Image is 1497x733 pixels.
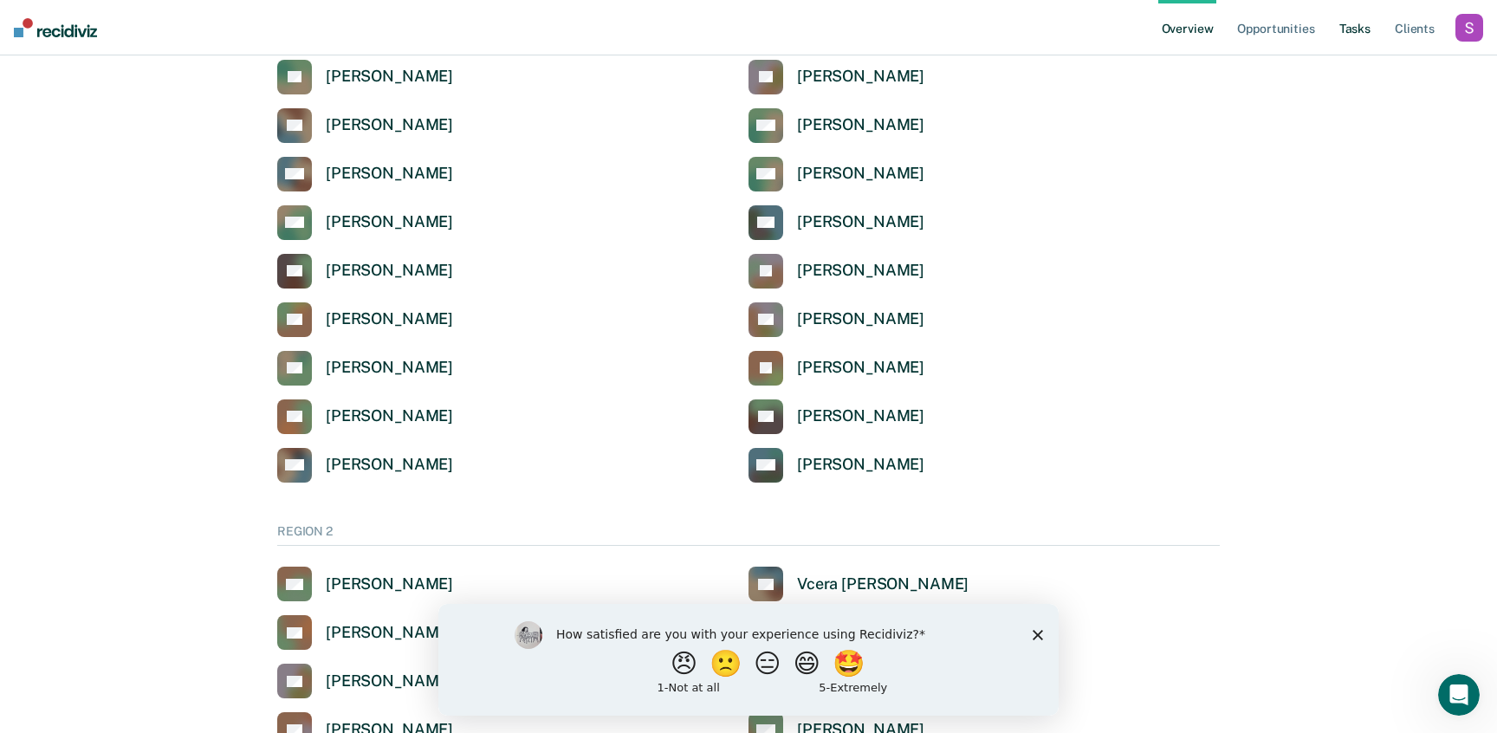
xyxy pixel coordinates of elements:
div: [PERSON_NAME] [797,261,924,281]
a: [PERSON_NAME] [277,205,453,240]
div: [PERSON_NAME] [326,406,453,426]
a: [PERSON_NAME] [277,567,453,601]
div: [PERSON_NAME] [326,671,453,691]
img: Recidiviz [14,18,97,37]
div: [PERSON_NAME] [326,623,453,643]
div: [PERSON_NAME] [326,309,453,329]
div: [PERSON_NAME] [326,164,453,184]
iframe: Intercom live chat [1438,674,1480,716]
a: [PERSON_NAME] [277,302,453,337]
a: [PERSON_NAME] [748,351,924,386]
a: [PERSON_NAME] [277,254,453,289]
a: [PERSON_NAME] [748,60,924,94]
div: [PERSON_NAME] [797,67,924,87]
div: [PERSON_NAME] [797,406,924,426]
div: [PERSON_NAME] [797,115,924,135]
a: [PERSON_NAME] [748,254,924,289]
a: [PERSON_NAME] [748,399,924,434]
a: [PERSON_NAME] [277,108,453,143]
a: [PERSON_NAME] [277,399,453,434]
a: [PERSON_NAME] [277,157,453,191]
div: [PERSON_NAME] [797,455,924,475]
a: [PERSON_NAME] [748,448,924,483]
div: [PERSON_NAME] [797,309,924,329]
div: [PERSON_NAME] [326,358,453,378]
a: [PERSON_NAME] [748,108,924,143]
div: [PERSON_NAME] [326,115,453,135]
div: [PERSON_NAME] [797,164,924,184]
a: [PERSON_NAME] [748,302,924,337]
div: [PERSON_NAME] [797,358,924,378]
a: [PERSON_NAME] [277,351,453,386]
a: [PERSON_NAME] [748,157,924,191]
a: [PERSON_NAME] [277,615,453,650]
div: [PERSON_NAME] [326,455,453,475]
div: Vcera [PERSON_NAME] [797,574,969,594]
a: Vcera [PERSON_NAME] [748,567,969,601]
div: [PERSON_NAME] [326,261,453,281]
a: [PERSON_NAME] [277,60,453,94]
div: [PERSON_NAME] [326,67,453,87]
a: [PERSON_NAME] [748,205,924,240]
a: [PERSON_NAME] [277,448,453,483]
div: [PERSON_NAME] [326,574,453,594]
div: [PERSON_NAME] [797,212,924,232]
iframe: Survey by Kim from Recidiviz [438,604,1059,716]
div: REGION 2 [277,524,1220,547]
a: [PERSON_NAME] [277,664,453,698]
div: [PERSON_NAME] [326,212,453,232]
